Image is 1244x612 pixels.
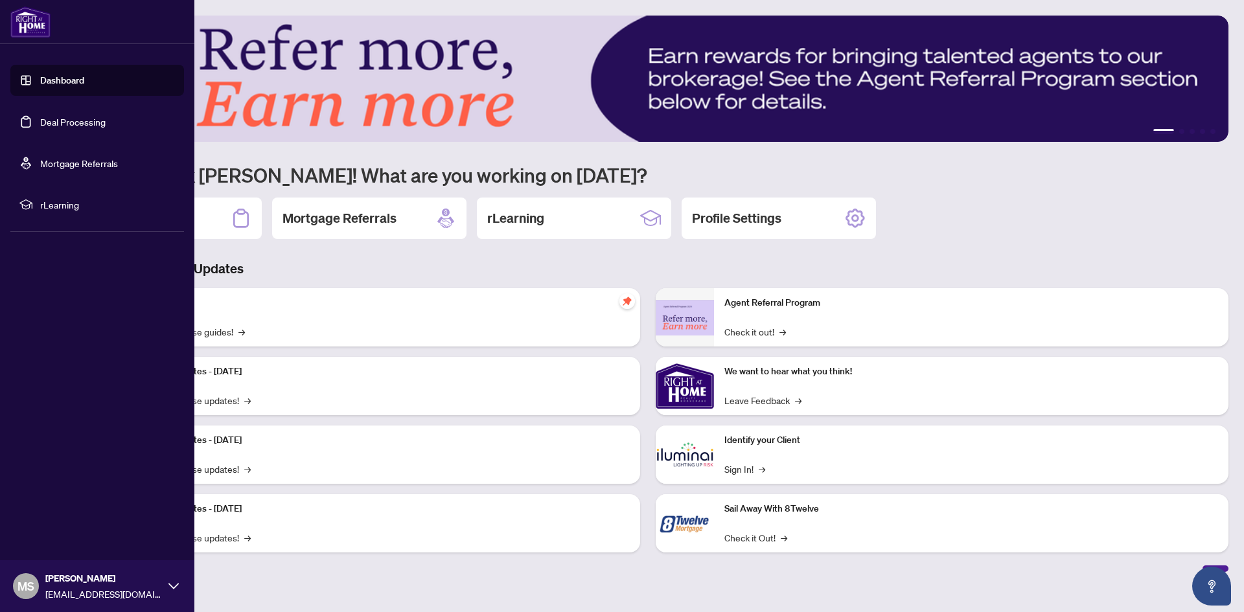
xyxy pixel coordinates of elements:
p: Platform Updates - [DATE] [136,502,630,516]
img: Agent Referral Program [656,300,714,335]
p: We want to hear what you think! [724,365,1218,379]
span: → [781,530,787,545]
span: → [244,530,251,545]
button: 3 [1190,129,1195,134]
a: Check it Out!→ [724,530,787,545]
a: Dashboard [40,74,84,86]
h2: Mortgage Referrals [282,209,397,227]
img: Slide 0 [67,16,1228,142]
h2: rLearning [487,209,544,227]
button: 1 [1153,129,1174,134]
p: Agent Referral Program [724,296,1218,310]
h3: Brokerage & Industry Updates [67,260,1228,278]
a: Check it out!→ [724,324,786,339]
img: We want to hear what you think! [656,357,714,415]
span: [EMAIL_ADDRESS][DOMAIN_NAME] [45,587,162,601]
p: Platform Updates - [DATE] [136,433,630,448]
span: → [779,324,786,339]
p: Identify your Client [724,433,1218,448]
span: → [238,324,245,339]
span: → [795,393,801,407]
img: Sail Away With 8Twelve [656,494,714,552]
span: pushpin [619,293,635,309]
span: rLearning [40,198,175,212]
p: Sail Away With 8Twelve [724,502,1218,516]
h2: Profile Settings [692,209,781,227]
img: Identify your Client [656,425,714,484]
span: [PERSON_NAME] [45,571,162,585]
span: → [759,462,765,476]
span: MS [17,577,34,595]
a: Mortgage Referrals [40,157,118,169]
span: → [244,393,251,407]
button: 2 [1179,129,1184,134]
button: 4 [1200,129,1205,134]
a: Leave Feedback→ [724,393,801,407]
h1: Welcome back [PERSON_NAME]! What are you working on [DATE]? [67,163,1228,187]
p: Platform Updates - [DATE] [136,365,630,379]
p: Self-Help [136,296,630,310]
span: → [244,462,251,476]
a: Deal Processing [40,116,106,128]
img: logo [10,6,51,38]
button: 5 [1210,129,1215,134]
a: Sign In!→ [724,462,765,476]
button: Open asap [1192,567,1231,606]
